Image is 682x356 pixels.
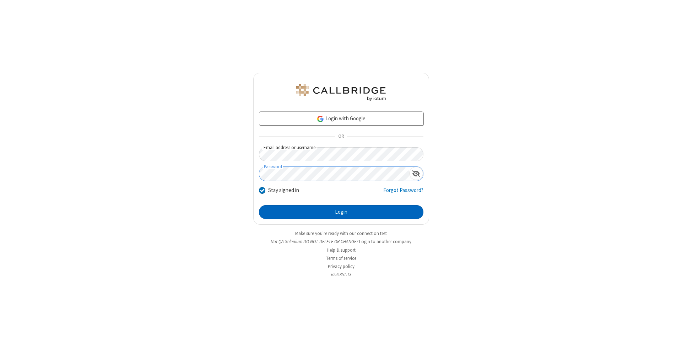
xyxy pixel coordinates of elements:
[259,111,423,126] a: Login with Google
[259,205,423,219] button: Login
[326,255,356,261] a: Terms of service
[259,147,423,161] input: Email address or username
[268,186,299,195] label: Stay signed in
[316,115,324,123] img: google-icon.png
[295,84,387,101] img: QA Selenium DO NOT DELETE OR CHANGE
[253,271,429,278] li: v2.6.351.13
[409,167,423,180] div: Show password
[253,238,429,245] li: Not QA Selenium DO NOT DELETE OR CHANGE?
[335,132,347,142] span: OR
[383,186,423,200] a: Forgot Password?
[259,167,409,181] input: Password
[295,230,387,236] a: Make sure you're ready with our connection test
[328,263,354,269] a: Privacy policy
[327,247,356,253] a: Help & support
[359,238,411,245] button: Login to another company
